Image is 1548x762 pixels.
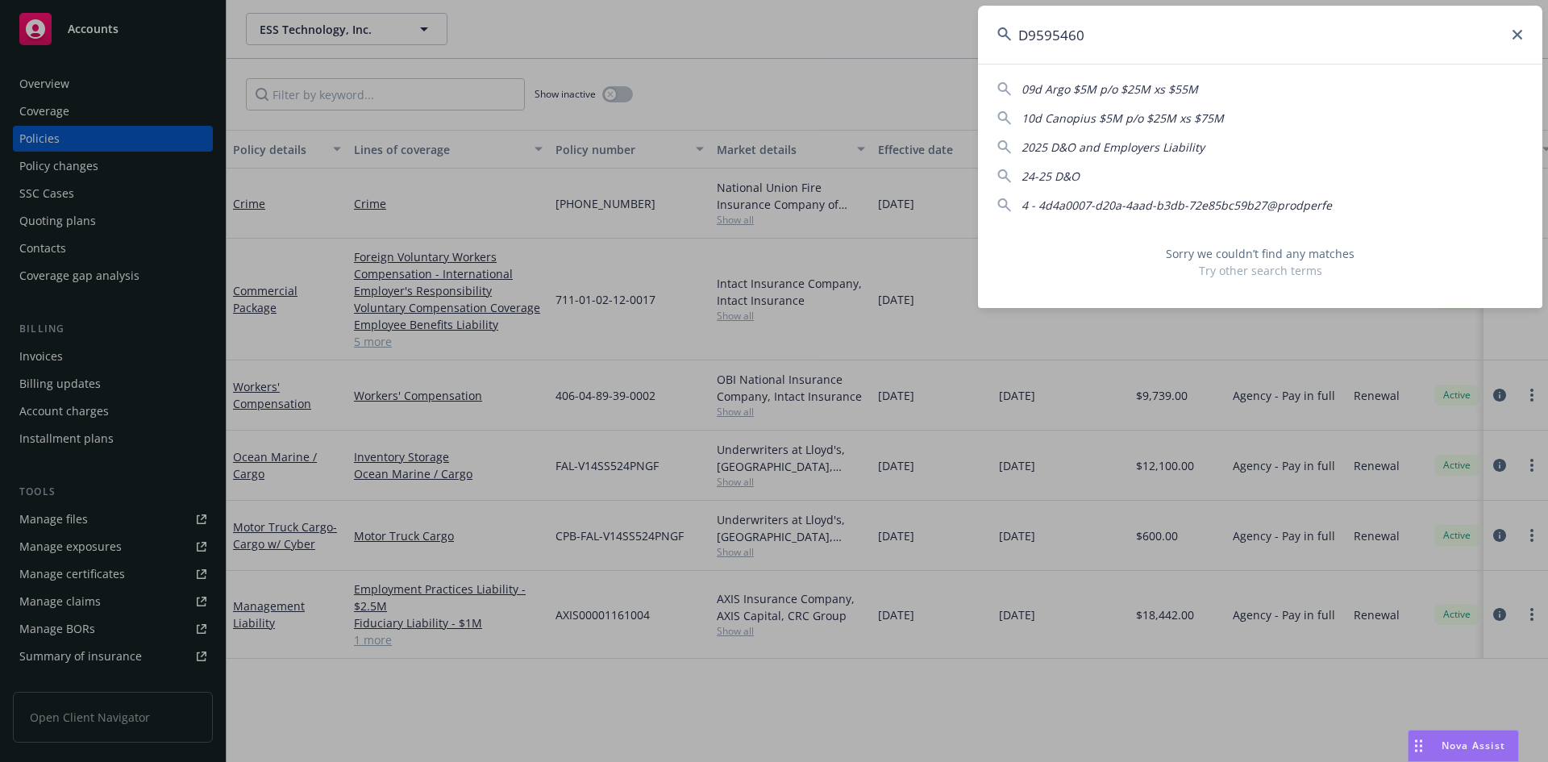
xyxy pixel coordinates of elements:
[1442,739,1505,752] span: Nova Assist
[1022,198,1332,213] span: 4 - 4d4a0007-d20a-4aad-b3db-72e85bc59b27@prodperfe
[1408,730,1519,762] button: Nova Assist
[1022,81,1198,97] span: 09d Argo $5M p/o $25M xs $55M
[1022,139,1205,155] span: 2025 D&O and Employers Liability
[1409,731,1429,761] div: Drag to move
[997,262,1523,279] span: Try other search terms
[1022,110,1224,126] span: 10d Canopius $5M p/o $25M xs $75M
[978,6,1542,64] input: Search...
[1022,169,1080,184] span: 24-25 D&O
[997,245,1523,262] span: Sorry we couldn’t find any matches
